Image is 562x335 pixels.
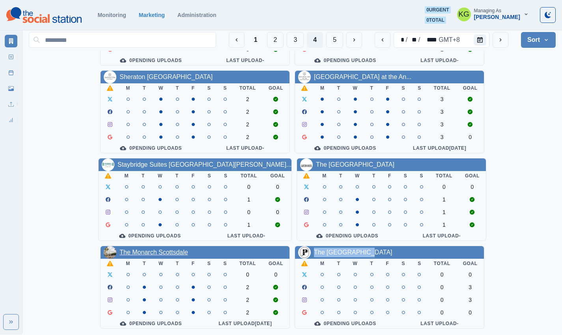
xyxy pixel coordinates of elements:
button: next [493,32,508,48]
th: T [331,83,347,93]
th: M [316,171,333,181]
div: [PERSON_NAME] [474,14,520,21]
a: Sheraton [GEOGRAPHIC_DATA] [119,73,213,80]
div: Last Upload [DATE] [402,145,478,151]
img: 1424711227553869 [102,158,114,171]
button: First Page [248,32,264,48]
img: 137467926284276 [104,71,116,83]
div: 2 [239,109,256,115]
a: [GEOGRAPHIC_DATA] at the An... [314,73,412,80]
div: Last Upload - [207,57,283,64]
div: day [408,35,418,45]
div: / [418,35,421,45]
a: Media Library [5,82,17,95]
a: New Post [5,51,17,63]
a: Review Summary [5,114,17,126]
div: 2 [239,134,256,140]
th: T [364,259,380,268]
div: 0 [434,271,450,278]
div: Last Upload - [207,145,283,151]
button: Expand [3,314,19,330]
th: S [413,171,429,181]
th: Total [234,171,264,181]
div: 0 [434,284,450,290]
th: S [411,83,428,93]
button: Next Media [346,32,362,48]
th: M [314,259,331,268]
div: Last Upload - [402,57,478,64]
a: The [GEOGRAPHIC_DATA] [314,249,392,256]
button: Sort [521,32,556,48]
th: Goal [457,259,484,268]
div: 1 [240,196,258,203]
div: 0 [240,184,258,190]
div: 0 Pending Uploads [107,57,195,64]
div: 1 [436,196,452,203]
a: Administration [177,12,217,18]
th: Total [233,83,262,93]
div: 1 [436,209,452,215]
button: previous [375,32,390,48]
div: 0 Pending Uploads [301,320,389,327]
th: M [118,171,135,181]
a: The [GEOGRAPHIC_DATA] [316,161,394,168]
div: Last Upload - [207,233,285,239]
a: Staybridge Suites [GEOGRAPHIC_DATA][PERSON_NAME]... [118,161,291,168]
th: M [119,83,136,93]
img: 275307119153612 [298,246,311,259]
div: 0 [270,209,286,215]
div: 3 [434,134,450,140]
div: 2 [239,297,256,303]
th: Goal [459,171,486,181]
th: S [201,171,218,181]
th: Goal [262,259,289,268]
th: T [136,259,152,268]
th: T [331,259,347,268]
div: 0 [269,271,283,278]
div: 3 [434,96,450,102]
button: Page 4 [307,32,323,48]
th: Goal [262,83,289,93]
div: 3 [434,109,450,115]
img: 567965109744420 [104,246,116,259]
th: S [201,83,217,93]
th: S [411,259,428,268]
div: / [405,35,408,45]
th: Total [428,259,457,268]
button: Calendar [474,34,486,45]
th: Total [233,259,262,268]
th: S [396,259,412,268]
th: F [380,259,396,268]
th: Goal [457,83,484,93]
th: T [170,83,185,93]
div: 3 [434,121,450,128]
div: month [396,35,405,45]
div: 0 [434,309,450,316]
img: 374817905717244 [300,158,313,171]
a: Marketing [139,12,165,18]
div: 2 [239,309,256,316]
div: 0 [240,209,258,215]
div: 2 [239,121,256,128]
th: W [151,171,169,181]
th: S [398,171,414,181]
div: 0 Pending Uploads [107,320,195,327]
div: 3 [463,284,478,290]
div: 1 [436,222,452,228]
div: 0 Pending Uploads [107,145,195,151]
th: F [380,83,396,93]
a: Post Schedule [5,66,17,79]
a: The Monarch Scottsdale [119,249,188,256]
span: 0 urgent [425,6,450,13]
th: T [364,83,380,93]
div: 0 [463,134,478,140]
div: 0 [465,184,480,190]
button: Page 5 [326,32,343,48]
th: T [169,171,185,181]
th: M [119,259,136,268]
th: T [333,171,349,181]
th: Total [429,171,459,181]
div: 0 [436,184,452,190]
div: 0 [463,309,478,316]
img: logoTextSVG.62801f218bc96a9b266caa72a09eb111.svg [6,7,82,23]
